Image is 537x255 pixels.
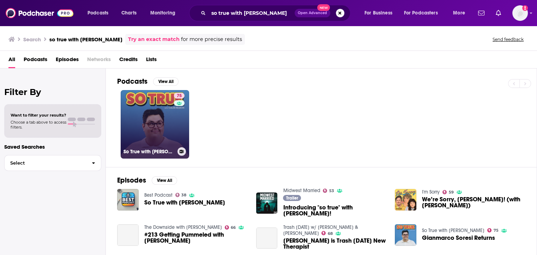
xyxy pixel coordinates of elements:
button: View All [153,77,179,86]
div: Search podcasts, credits, & more... [196,5,357,21]
span: Want to filter your results? [11,113,66,118]
a: Gianmarco Soresi Returns [422,235,495,241]
input: Search podcasts, credits, & more... [209,7,295,19]
button: open menu [399,7,448,19]
a: Lists [146,54,157,68]
a: Best Podcast [144,192,173,198]
span: 68 [328,232,333,235]
span: Monitoring [150,8,175,18]
a: Charts [117,7,141,19]
p: Saved Searches [4,143,101,150]
h2: Podcasts [117,77,147,86]
button: open menu [360,7,401,19]
a: So True with Caleb Hearon [144,200,225,206]
h3: So True with [PERSON_NAME] [123,149,175,155]
a: #213 Getting Pummeled with Caleb Hearon [117,224,139,246]
span: 75 [177,93,182,100]
span: Select [5,161,86,165]
a: 68 [321,231,333,235]
a: Caleb Hearon is Trash Tuesday’s New Therapist [256,227,278,249]
a: Try an exact match [128,35,180,43]
span: So True with [PERSON_NAME] [144,200,225,206]
a: I'm Sorry [422,189,440,195]
img: We’re Sorry, Pamela Anderson! (with Caleb Hearon) [395,189,416,210]
img: Introducing "so true" with Caleb Hearon! [256,192,278,214]
span: for more precise results [181,35,242,43]
a: Midwest Married [283,188,320,194]
a: Show notifications dropdown [475,7,487,19]
a: Podcasts [24,54,47,68]
button: open menu [83,7,117,19]
a: EpisodesView All [117,176,177,185]
button: open menu [145,7,185,19]
span: Podcasts [88,8,108,18]
button: open menu [448,7,474,19]
svg: Add a profile image [522,5,528,11]
h2: Filter By [4,87,101,97]
span: We’re Sorry, [PERSON_NAME]! (with [PERSON_NAME]) [422,196,525,208]
span: Logged in as pstanton [512,5,528,21]
span: 59 [449,191,454,194]
span: 75 [494,229,499,232]
a: 59 [442,190,454,194]
a: 53 [323,189,334,193]
span: New [317,4,330,11]
span: Introducing "so true" with [PERSON_NAME]! [283,204,386,217]
span: Choose a tab above to access filters. [11,120,66,130]
a: 38 [175,193,187,197]
span: 53 [329,189,334,192]
a: We’re Sorry, Pamela Anderson! (with Caleb Hearon) [422,196,525,208]
span: [PERSON_NAME] is Trash [DATE] New Therapist [283,238,386,250]
a: Show notifications dropdown [493,7,504,19]
button: Show profile menu [512,5,528,21]
a: 66 [225,225,236,230]
span: For Podcasters [404,8,438,18]
span: #213 Getting Pummeled with [PERSON_NAME] [144,232,248,244]
button: Open AdvancedNew [295,9,330,17]
img: User Profile [512,5,528,21]
a: Introducing "so true" with Caleb Hearon! [283,204,386,217]
a: #213 Getting Pummeled with Caleb Hearon [144,232,248,244]
a: The Downside with Gianmarco Soresi [144,224,222,230]
span: 66 [231,226,236,229]
span: Networks [87,54,111,68]
img: Gianmarco Soresi Returns [395,224,416,246]
a: Credits [119,54,138,68]
a: All [8,54,15,68]
h2: Episodes [117,176,146,185]
span: 38 [181,194,186,197]
a: 75So True with [PERSON_NAME] [121,90,189,159]
span: Trailer [286,196,298,200]
a: 75 [174,93,185,99]
span: Charts [121,8,137,18]
a: Caleb Hearon is Trash Tuesday’s New Therapist [283,238,386,250]
a: Trash Tuesday w/ Esther Povitsky & Khalyla Kuhn [283,224,358,236]
button: Send feedback [490,36,526,42]
a: So True with Caleb Hearon [422,227,484,233]
h3: Search [23,36,41,43]
h3: so true with [PERSON_NAME] [49,36,122,43]
img: Podchaser - Follow, Share and Rate Podcasts [6,6,73,20]
span: More [453,8,465,18]
span: For Business [364,8,392,18]
button: Select [4,155,101,171]
span: Open Advanced [298,11,327,15]
button: View All [152,176,177,185]
a: Episodes [56,54,79,68]
a: PodcastsView All [117,77,179,86]
a: 75 [487,228,499,232]
img: So True with Caleb Hearon [117,189,139,210]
